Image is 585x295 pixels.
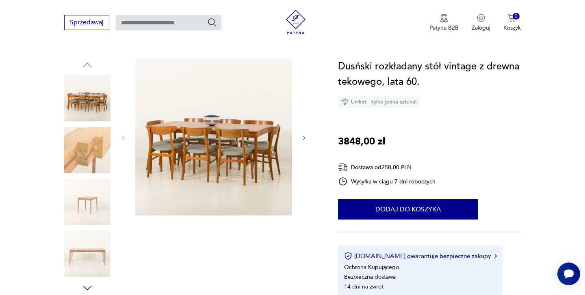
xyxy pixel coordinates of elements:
[477,14,485,22] img: Ikonka użytkownika
[344,273,396,281] li: Bezpieczna dostawa
[338,96,420,108] div: Unikat - tylko jedna sztuka!
[429,14,459,32] button: Patyna B2B
[429,14,459,32] a: Ikona medaluPatyna B2B
[135,59,292,215] img: Zdjęcie produktu Dusński rozkładany stół vintage z drewna tekowego, lata 60.
[429,24,459,32] p: Patyna B2B
[503,24,521,32] p: Koszyk
[503,14,521,32] button: 0Koszyk
[344,263,399,271] li: Ochrona Kupującego
[341,98,349,106] img: Ikona diamentu
[472,14,490,32] button: Zaloguj
[344,252,352,260] img: Ikona certyfikatu
[344,252,496,260] button: [DOMAIN_NAME] gwarantuje bezpieczne zakupy
[338,162,435,172] div: Dostawa od 250,00 PLN
[338,59,520,90] h1: Dusński rozkładany stół vintage z drewna tekowego, lata 60.
[494,254,497,258] img: Ikona strzałki w prawo
[64,75,110,121] img: Zdjęcie produktu Dusński rozkładany stół vintage z drewna tekowego, lata 60.
[338,162,348,172] img: Ikona dostawy
[338,134,385,149] p: 3848,00 zł
[472,24,490,32] p: Zaloguj
[64,127,110,173] img: Zdjęcie produktu Dusński rozkładany stół vintage z drewna tekowego, lata 60.
[284,10,308,34] img: Patyna - sklep z meblami i dekoracjami vintage
[338,199,478,220] button: Dodaj do koszyka
[64,230,110,277] img: Zdjęcie produktu Dusński rozkładany stół vintage z drewna tekowego, lata 60.
[557,263,580,285] iframe: Smartsupp widget button
[508,14,516,22] img: Ikona koszyka
[338,177,435,186] div: Wysyłka w ciągu 7 dni roboczych
[64,20,109,26] a: Sprzedawaj
[513,13,520,20] div: 0
[440,14,448,23] img: Ikona medalu
[344,283,383,291] li: 14 dni na zwrot
[64,179,110,225] img: Zdjęcie produktu Dusński rozkładany stół vintage z drewna tekowego, lata 60.
[207,17,217,27] button: Szukaj
[64,15,109,30] button: Sprzedawaj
